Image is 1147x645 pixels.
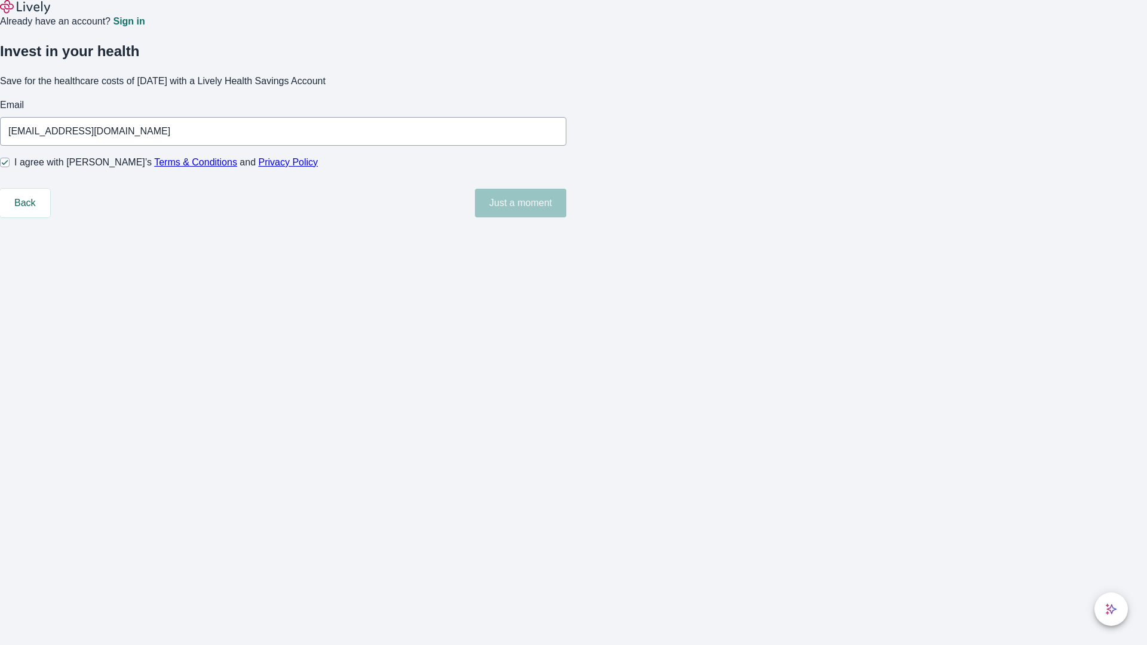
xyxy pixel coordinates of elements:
svg: Lively AI Assistant [1105,603,1117,615]
a: Privacy Policy [259,157,318,167]
span: I agree with [PERSON_NAME]’s and [14,155,318,170]
button: chat [1094,592,1128,626]
a: Terms & Conditions [154,157,237,167]
a: Sign in [113,17,145,26]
